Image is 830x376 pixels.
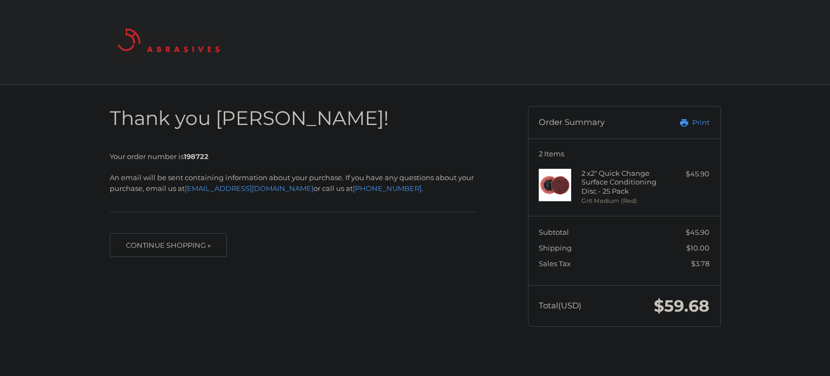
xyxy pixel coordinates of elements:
[110,173,474,193] span: An email will be sent containing information about your purchase. If you have any questions about...
[112,21,220,63] img: Empire Abrasives
[539,117,656,128] h3: Order Summary
[110,152,209,161] span: Your order number is
[581,196,664,206] li: Grit Medium (Red)
[686,243,709,252] span: $10.00
[539,149,709,158] h3: 2 Items
[353,184,421,193] a: [PHONE_NUMBER]
[539,259,571,268] span: Sales Tax
[539,300,581,311] span: Total (USD)
[581,169,664,195] h4: 2 x 2" Quick Change Surface Conditioning Disc - 25 Pack
[110,106,478,130] h1: Thank you [PERSON_NAME]!
[539,243,572,252] span: Shipping
[686,228,709,236] span: $45.90
[184,152,209,161] strong: 198722
[656,117,709,128] a: Print
[691,259,709,268] span: $3.78
[667,169,709,180] div: $45.90
[185,184,313,193] a: [EMAIL_ADDRESS][DOMAIN_NAME]
[539,228,569,236] span: Subtotal
[110,233,227,257] button: Continue Shopping »
[654,296,709,316] span: $59.68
